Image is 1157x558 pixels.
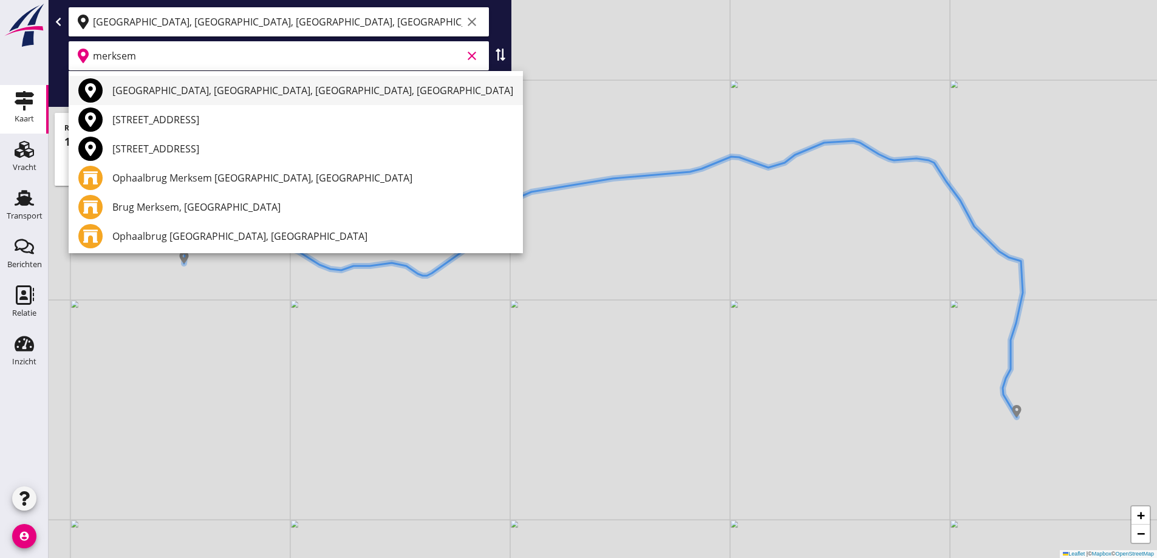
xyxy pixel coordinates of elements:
input: Vertrekpunt [93,12,462,32]
div: Brug Merksem, [GEOGRAPHIC_DATA] [112,200,513,214]
span: + [1137,508,1145,523]
span: | [1087,551,1088,557]
div: [GEOGRAPHIC_DATA], [GEOGRAPHIC_DATA], [GEOGRAPHIC_DATA], [GEOGRAPHIC_DATA] [112,83,513,98]
a: OpenStreetMap [1115,551,1154,557]
i: clear [465,15,479,29]
input: Bestemming [93,46,462,66]
div: [STREET_ADDRESS] [112,141,513,156]
div: Inzicht [12,358,36,366]
img: logo-small.a267ee39.svg [2,3,46,48]
div: Ophaalbrug [GEOGRAPHIC_DATA], [GEOGRAPHIC_DATA] [112,229,513,243]
img: Marker [178,251,190,264]
a: Zoom out [1131,525,1150,543]
a: Leaflet [1063,551,1085,557]
div: Berichten [7,260,42,268]
i: clear [465,49,479,63]
div: dagen uur (119 km) [64,134,496,150]
div: Vracht [13,163,36,171]
img: Marker [1011,405,1023,417]
div: Transport [7,212,43,220]
a: Mapbox [1092,551,1111,557]
strong: Route type [64,123,104,133]
div: Relatie [12,309,36,317]
div: Kaart [15,115,34,123]
i: account_circle [12,524,36,548]
div: [STREET_ADDRESS] [112,112,513,127]
a: Zoom in [1131,506,1150,525]
span: − [1137,526,1145,541]
div: Ophaalbrug Merksem [GEOGRAPHIC_DATA], [GEOGRAPHIC_DATA] [112,171,513,185]
strong: 1 [64,134,70,149]
div: © © [1060,550,1157,558]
